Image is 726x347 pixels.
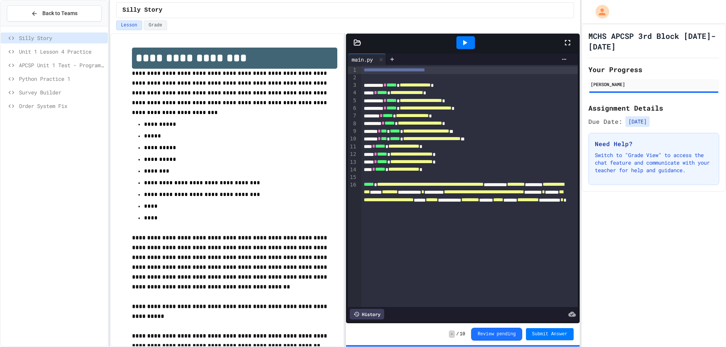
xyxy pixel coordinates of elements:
div: 13 [348,159,357,166]
button: Review pending [471,328,522,341]
div: 3 [348,82,357,89]
button: Submit Answer [526,328,574,340]
div: 16 [348,181,357,220]
span: Due Date: [588,117,622,126]
span: APCSP Unit 1 Test - Programming Question [19,61,105,69]
div: History [350,309,384,319]
button: Grade [144,20,167,30]
div: 5 [348,97,357,105]
div: [PERSON_NAME] [591,81,717,88]
span: / [456,331,459,337]
span: - [449,330,455,338]
div: 4 [348,89,357,97]
h2: Your Progress [588,64,719,75]
h1: MCHS APCSP 3rd Block [DATE]-[DATE] [588,31,719,52]
span: Silly Story [19,34,105,42]
span: 10 [460,331,465,337]
span: Survey Builder [19,88,105,96]
h3: Need Help? [595,139,713,148]
button: Lesson [116,20,142,30]
span: Python Practice 1 [19,75,105,83]
div: My Account [588,3,611,20]
div: main.py [348,56,377,63]
div: 2 [348,74,357,82]
span: Order System Fix [19,102,105,110]
span: Submit Answer [532,331,568,337]
p: Switch to "Grade View" to access the chat feature and communicate with your teacher for help and ... [595,151,713,174]
span: Back to Teams [42,9,78,17]
div: 1 [348,66,357,74]
span: [DATE] [625,116,650,127]
div: 6 [348,105,357,112]
div: 14 [348,166,357,174]
div: 9 [348,128,357,135]
div: 11 [348,143,357,151]
div: 7 [348,112,357,120]
h2: Assignment Details [588,103,719,113]
span: Unit 1 Lesson 4 Practice [19,48,105,56]
div: 8 [348,120,357,128]
div: 10 [348,135,357,143]
div: 15 [348,174,357,181]
span: Silly Story [123,6,163,15]
button: Back to Teams [7,5,102,22]
div: 12 [348,151,357,158]
div: main.py [348,54,386,65]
